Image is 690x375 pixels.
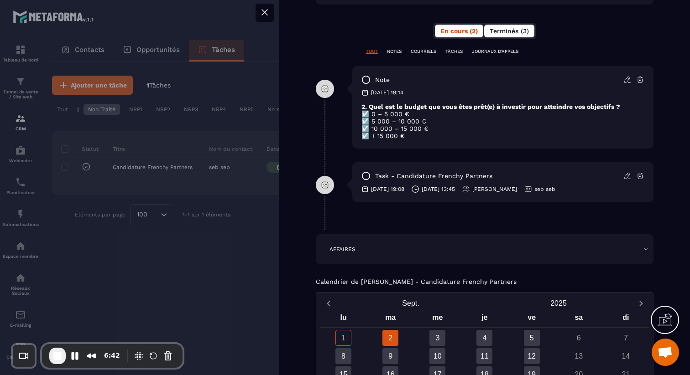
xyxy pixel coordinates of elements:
[361,118,644,125] p: ☑️ 5 000 – 10 000 €
[361,110,644,118] p: ☑️ 0 – 5 000 €
[555,311,602,327] div: sa
[571,348,587,364] div: 13
[524,348,540,364] div: 12
[524,330,540,346] div: 5
[361,132,644,139] p: ☑️ + 15 000 €
[429,330,445,346] div: 3
[472,48,518,55] p: JOURNAUX D'APPELS
[411,48,436,55] p: COURRIELS
[320,311,367,327] div: lu
[367,311,414,327] div: ma
[382,348,398,364] div: 9
[440,27,478,35] span: En cours (2)
[371,185,404,193] p: [DATE] 19:08
[476,348,492,364] div: 11
[361,125,644,132] p: ☑️ 10 000 – 15 000 €
[337,295,485,311] button: Open months overlay
[361,103,620,110] strong: 2. Quel est le budget que vous êtes prêt(e) à investir pour atteindre vos objectifs ?
[472,185,517,193] p: [PERSON_NAME]
[414,311,461,327] div: me
[320,297,337,309] button: Previous month
[508,311,555,327] div: ve
[485,295,632,311] button: Open years overlay
[534,185,555,193] p: seb seb
[652,339,679,366] a: Ouvrir le chat
[335,348,351,364] div: 8
[429,348,445,364] div: 10
[445,48,463,55] p: TÂCHES
[375,76,390,84] p: note
[618,330,634,346] div: 7
[476,330,492,346] div: 4
[422,185,455,193] p: [DATE] 13:45
[435,25,483,37] button: En cours (2)
[329,246,355,253] p: AFFAIRES
[490,27,529,35] span: Terminés (3)
[382,330,398,346] div: 2
[602,311,649,327] div: di
[484,25,534,37] button: Terminés (3)
[375,172,492,180] p: task - Candidature Frenchy Partners
[632,297,649,309] button: Next month
[461,311,508,327] div: je
[571,330,587,346] div: 6
[371,89,403,96] p: [DATE] 19:14
[618,348,634,364] div: 14
[316,278,517,285] p: Calendrier de [PERSON_NAME] - Candidature Frenchy Partners
[387,48,402,55] p: NOTES
[335,330,351,346] div: 1
[366,48,378,55] p: TOUT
